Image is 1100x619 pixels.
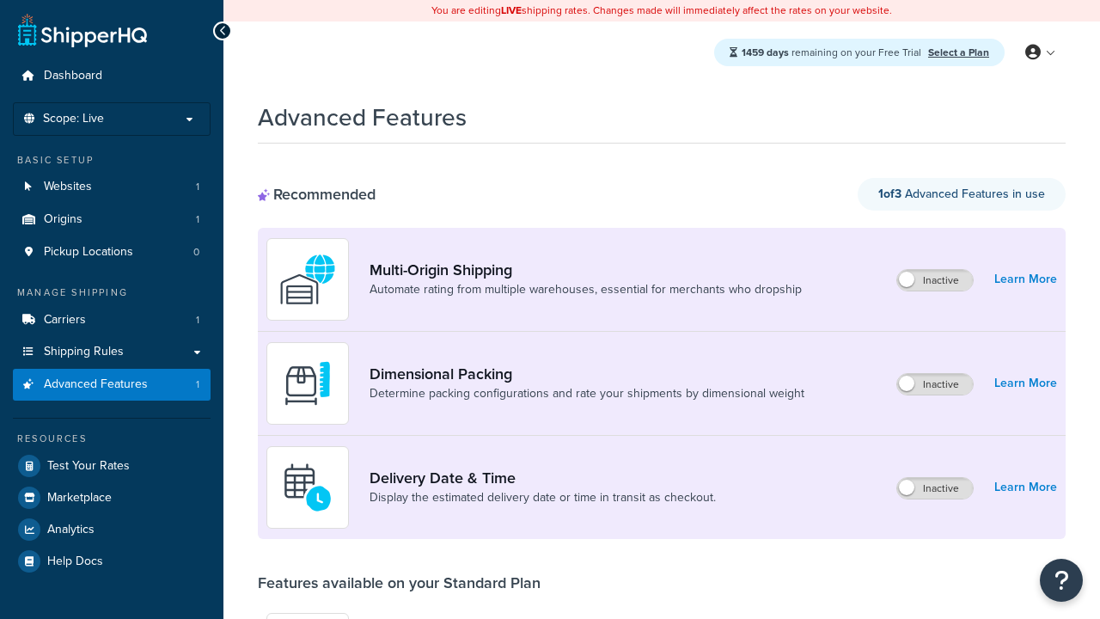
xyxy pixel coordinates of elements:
[928,45,989,60] a: Select a Plan
[13,369,211,401] li: Advanced Features
[742,45,789,60] strong: 1459 days
[44,212,82,227] span: Origins
[13,236,211,268] a: Pickup Locations0
[13,153,211,168] div: Basic Setup
[13,204,211,236] a: Origins1
[897,374,973,395] label: Inactive
[196,212,199,227] span: 1
[13,432,211,446] div: Resources
[994,475,1057,499] a: Learn More
[196,313,199,328] span: 1
[13,482,211,513] a: Marketplace
[370,260,802,279] a: Multi-Origin Shipping
[13,369,211,401] a: Advanced Features1
[897,270,973,291] label: Inactive
[196,180,199,194] span: 1
[44,69,102,83] span: Dashboard
[13,236,211,268] li: Pickup Locations
[278,249,338,309] img: WatD5o0RtDAAAAAElFTkSuQmCC
[13,546,211,577] a: Help Docs
[193,245,199,260] span: 0
[13,60,211,92] a: Dashboard
[501,3,522,18] b: LIVE
[13,450,211,481] a: Test Your Rates
[742,45,924,60] span: remaining on your Free Trial
[370,365,804,383] a: Dimensional Packing
[47,523,95,537] span: Analytics
[44,180,92,194] span: Websites
[13,171,211,203] li: Websites
[370,469,716,487] a: Delivery Date & Time
[897,478,973,499] label: Inactive
[994,371,1057,395] a: Learn More
[13,336,211,368] a: Shipping Rules
[43,112,104,126] span: Scope: Live
[258,185,376,204] div: Recommended
[196,377,199,392] span: 1
[13,204,211,236] li: Origins
[878,185,1045,203] span: Advanced Features in use
[13,514,211,545] a: Analytics
[370,281,802,298] a: Automate rating from multiple warehouses, essential for merchants who dropship
[13,285,211,300] div: Manage Shipping
[13,304,211,336] a: Carriers1
[370,385,804,402] a: Determine packing configurations and rate your shipments by dimensional weight
[1040,559,1083,602] button: Open Resource Center
[13,304,211,336] li: Carriers
[878,185,901,203] strong: 1 of 3
[47,491,112,506] span: Marketplace
[278,353,338,414] img: DTVBYsAAAAAASUVORK5CYII=
[44,313,86,328] span: Carriers
[258,573,541,592] div: Features available on your Standard Plan
[370,489,716,506] a: Display the estimated delivery date or time in transit as checkout.
[278,457,338,518] img: gfkeb5ejjkALwAAAABJRU5ErkJggg==
[47,459,130,474] span: Test Your Rates
[44,377,148,392] span: Advanced Features
[44,245,133,260] span: Pickup Locations
[44,345,124,359] span: Shipping Rules
[47,555,103,569] span: Help Docs
[994,267,1057,291] a: Learn More
[13,171,211,203] a: Websites1
[258,101,467,134] h1: Advanced Features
